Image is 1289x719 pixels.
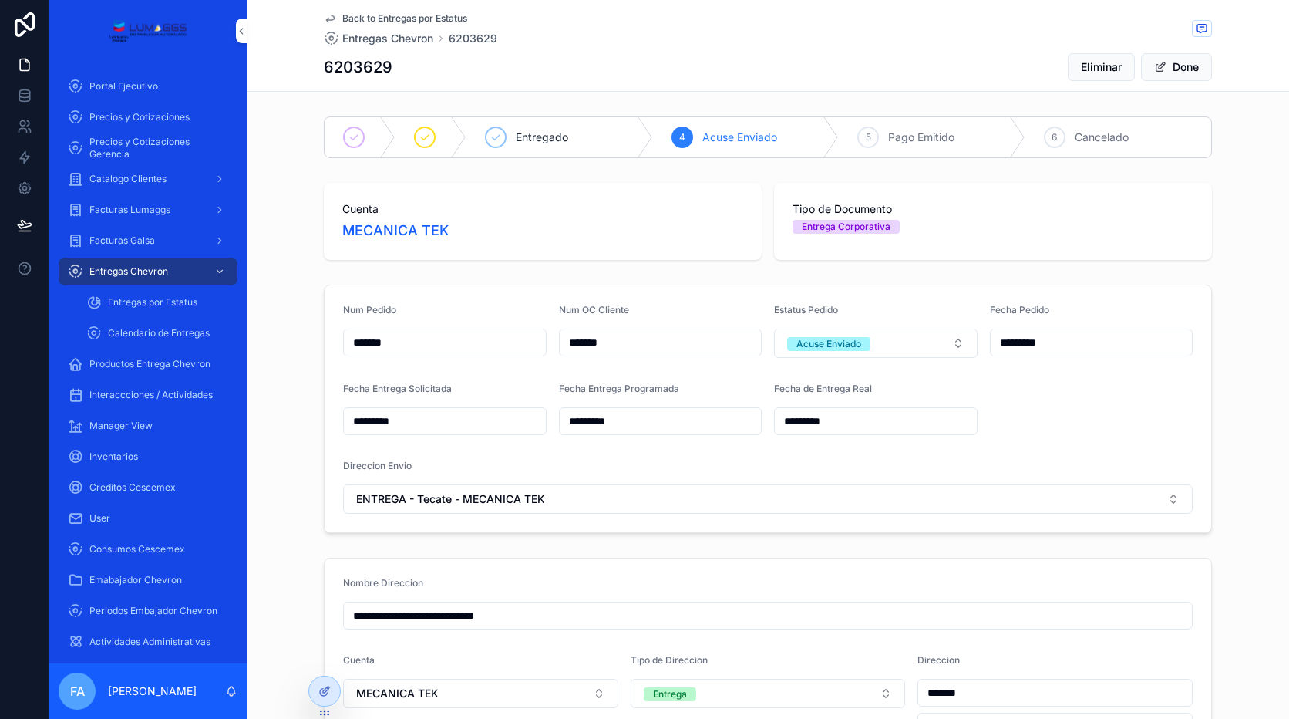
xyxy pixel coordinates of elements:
[679,131,685,143] span: 4
[89,543,185,555] span: Consumos Cescemex
[59,566,237,594] a: Emabajador Chevron
[324,56,392,78] h1: 6203629
[917,654,960,666] span: Direccion
[774,304,838,316] span: Estatus Pedido
[343,654,375,666] span: Cuenta
[59,258,237,285] a: Entregas Chevron
[793,201,1193,217] span: Tipo de Documento
[59,628,237,656] a: Actividades Administrativas
[356,491,545,507] span: ENTREGA - Tecate - MECANICA TEK
[343,304,396,316] span: Num Pedido
[702,130,777,145] span: Acuse Enviado
[59,597,237,625] a: Periodos Embajador Chevron
[559,304,629,316] span: Num OC Cliente
[89,481,176,494] span: Creditos Cescemex
[324,31,433,46] a: Entregas Chevron
[342,12,467,25] span: Back to Entregas por Estatus
[89,80,158,93] span: Portal Ejecutivo
[342,220,449,241] a: MECANICA TEK
[1075,130,1129,145] span: Cancelado
[342,31,433,46] span: Entregas Chevron
[1141,53,1212,81] button: Done
[89,358,210,370] span: Productos Entrega Chevron
[59,412,237,440] a: Manager View
[70,682,85,700] span: FA
[59,535,237,563] a: Consumos Cescemex
[89,574,182,586] span: Emabajador Chevron
[89,235,155,247] span: Facturas Galsa
[77,289,237,316] a: Entregas por Estatus
[108,296,197,309] span: Entregas por Estatus
[59,227,237,255] a: Facturas Galsa
[342,201,743,217] span: Cuenta
[89,389,213,401] span: Interaccciones / Actividades
[89,265,168,278] span: Entregas Chevron
[109,19,187,43] img: App logo
[59,196,237,224] a: Facturas Lumaggs
[89,111,190,123] span: Precios y Cotizaciones
[89,636,210,648] span: Actividades Administrativas
[108,327,210,339] span: Calendario de Entregas
[89,136,222,160] span: Precios y Cotizaciones Gerencia
[343,679,618,708] button: Select Button
[59,350,237,378] a: Productos Entrega Chevron
[343,484,1193,514] button: Select Button
[1052,131,1057,143] span: 6
[866,131,871,143] span: 5
[324,12,467,25] a: Back to Entregas por Estatus
[59,103,237,131] a: Precios y Cotizaciones
[343,577,423,589] span: Nombre Direccion
[343,383,452,394] span: Fecha Entrega Solicitada
[449,31,497,46] a: 6203629
[89,512,110,525] span: User
[59,381,237,409] a: Interaccciones / Actividades
[89,173,167,185] span: Catalogo Clientes
[59,474,237,501] a: Creditos Cescemex
[653,687,687,701] div: Entrega
[77,319,237,347] a: Calendario de Entregas
[774,383,872,394] span: Fecha de Entrega Real
[59,165,237,193] a: Catalogo Clientes
[990,304,1049,316] span: Fecha Pedido
[59,505,237,532] a: User
[802,220,890,234] div: Entrega Corporativa
[343,460,412,471] span: Direccion Envio
[631,654,708,666] span: Tipo de Direccion
[108,684,197,699] p: [PERSON_NAME]
[559,383,679,394] span: Fecha Entrega Programada
[59,134,237,162] a: Precios y Cotizaciones Gerencia
[631,679,906,708] button: Select Button
[89,605,217,617] span: Periodos Embajador Chevron
[644,686,696,701] button: Unselect ENTREGA
[59,73,237,100] a: Portal Ejecutivo
[796,337,861,351] div: Acuse Enviado
[49,62,247,663] div: scrollable content
[89,204,170,216] span: Facturas Lumaggs
[516,130,568,145] span: Entregado
[89,420,153,432] span: Manager View
[888,130,954,145] span: Pago Emitido
[774,329,978,358] button: Select Button
[1081,59,1122,75] span: Eliminar
[89,451,138,463] span: Inventarios
[1068,53,1135,81] button: Eliminar
[59,443,237,471] a: Inventarios
[356,686,439,701] span: MECANICA TEK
